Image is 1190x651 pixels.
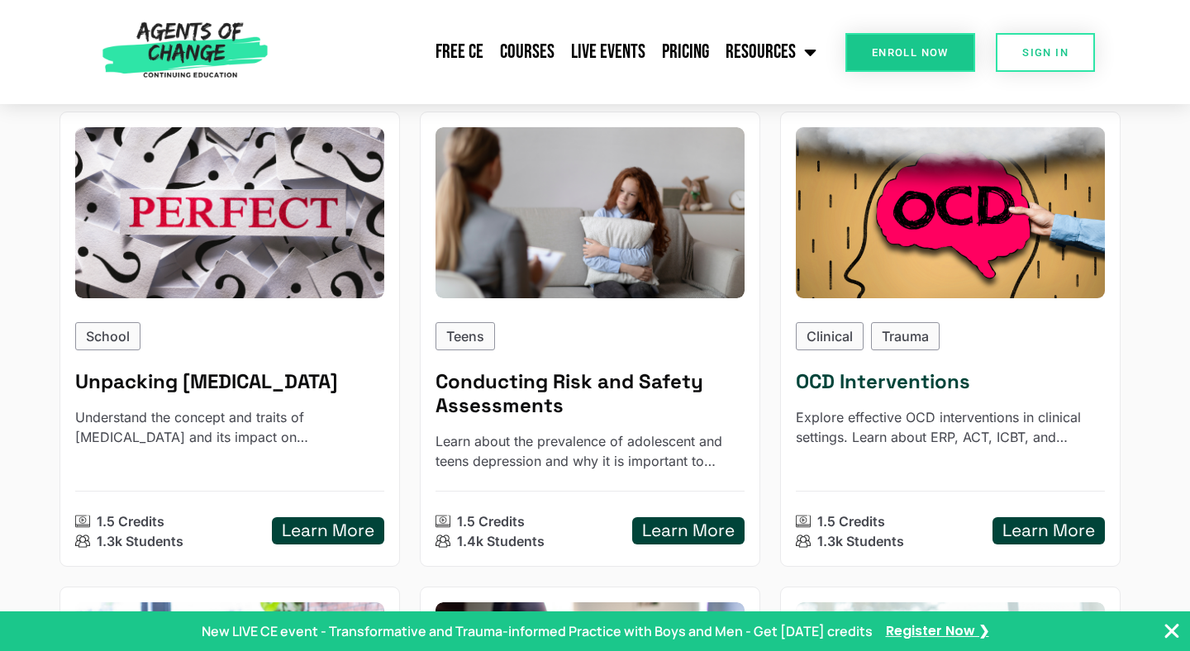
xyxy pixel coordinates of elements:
img: OCD Interventions (1.5 General CE Credit) [780,119,1120,306]
a: Pricing [654,31,717,73]
h5: Unpacking Perfectionism [75,370,384,394]
img: Conducting Risk and Safety Assessments (1.5 General CE Credit) [436,127,745,298]
p: Understand the concept and traits of perfectionism and its impact on school/academic and professi... [75,407,384,447]
p: Explore effective OCD interventions in clinical settings. Learn about ERP, ACT, ICBT, and strateg... [796,407,1105,447]
h5: Learn More [1002,520,1095,541]
p: School [86,326,130,346]
h5: OCD Interventions [796,370,1105,394]
p: 1.3k Students [97,531,183,551]
p: 1.3k Students [817,531,904,551]
a: Enroll Now [845,33,975,72]
p: Clinical [807,326,853,346]
button: Close Banner [1162,621,1182,641]
a: Resources [717,31,825,73]
a: SIGN IN [996,33,1095,72]
a: OCD Interventions (1.5 General CE Credit)ClinicalTrauma OCD InterventionsExplore effective OCD in... [780,112,1121,566]
p: 1.4k Students [457,531,545,551]
p: New LIVE CE event - Transformative and Trauma-informed Practice with Boys and Men - Get [DATE] cr... [202,621,873,641]
img: Unpacking Perfectionism (1.5 General CE Credit) [75,127,384,298]
p: 1.5 Credits [457,511,525,531]
span: SIGN IN [1022,47,1069,58]
p: Teens [446,326,484,346]
p: Trauma [882,326,929,346]
a: Free CE [427,31,492,73]
div: OCD Interventions (1.5 General CE Credit) [796,127,1105,298]
h5: Learn More [282,520,374,541]
span: Enroll Now [872,47,949,58]
a: Courses [492,31,563,73]
p: 1.5 Credits [817,511,885,531]
a: Live Events [563,31,654,73]
nav: Menu [275,31,826,73]
a: Unpacking Perfectionism (1.5 General CE Credit)School Unpacking [MEDICAL_DATA]Understand the conc... [59,112,400,566]
h5: Conducting Risk and Safety Assessments [436,370,745,418]
a: Register Now ❯ [886,622,989,640]
p: 1.5 Credits [97,511,164,531]
a: Conducting Risk and Safety Assessments (1.5 General CE Credit)Teens Conducting Risk and Safety As... [420,112,760,566]
h5: Learn More [642,520,735,541]
p: Learn about the prevalence of adolescent and teens depression and why it is important to complete... [436,431,745,471]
